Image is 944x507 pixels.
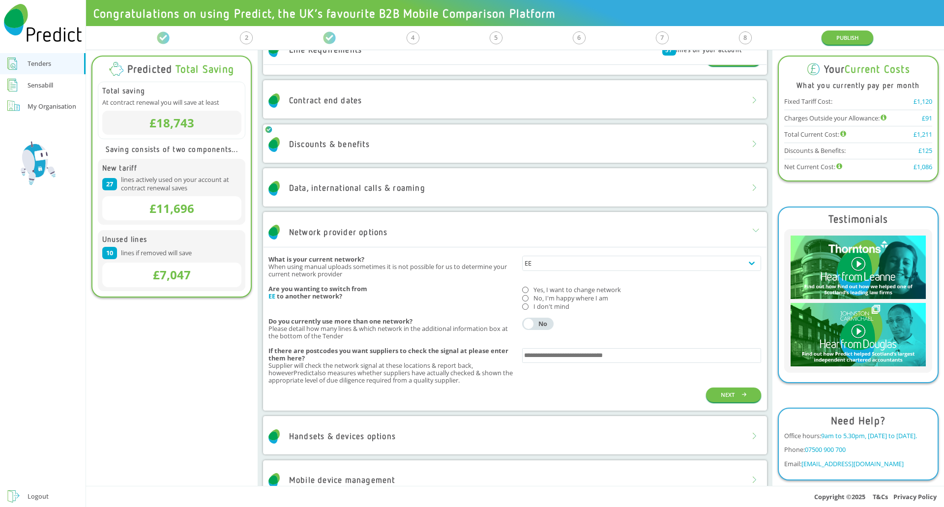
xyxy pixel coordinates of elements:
[822,30,873,45] button: PUBLISH
[577,31,581,43] div: 6
[494,31,498,43] div: 5
[289,183,425,193] div: Data, international calls & roaming
[105,180,114,188] span: 27
[106,201,237,216] div: £11,696
[743,31,747,43] div: 8
[268,93,280,108] img: Predict Mobile
[245,31,248,43] div: 2
[873,492,888,501] a: T&Cs
[268,263,515,278] div: When using manual uploads sometimes it is not possible for us to determine your current network p...
[28,79,53,91] div: Sensabill
[106,115,237,130] div: £18,743
[828,213,888,225] div: Testimonials
[28,490,49,502] div: Logout
[922,114,932,122] div: £91
[86,486,944,507] div: Copyright © 2025
[268,362,515,384] div: Supplier will check the network signal at these locations & report back, however Predict also mea...
[268,256,515,263] h4: What is your current network?
[268,429,280,444] img: Predict Mobile
[784,114,886,122] div: Charges Outside your Allowance:
[102,86,241,95] div: Total saving
[289,228,388,237] div: Network provider options
[268,181,280,196] img: Predict Mobile
[784,432,932,440] div: Office hours:
[784,460,932,468] div: Email:
[914,97,932,106] div: £1,120
[268,292,277,300] b: EE
[784,163,842,171] div: Net Current Cost:
[533,303,569,310] div: I don't mind
[268,318,515,325] h4: Do you currently use more than one network?
[4,4,82,42] img: Predict Mobile
[121,249,192,257] span: lines if removed will save
[268,137,280,152] img: Predict Mobile
[824,63,910,75] div: Your
[289,140,370,149] div: Discounts & benefits
[268,225,280,239] img: Predict Mobile
[28,58,51,69] div: Tenders
[289,96,362,105] div: Contract end dates
[98,145,245,153] div: Saving consists of two components...
[411,31,414,43] div: 4
[289,432,396,441] div: Handsets & devices options
[535,321,551,327] div: No
[28,100,76,112] div: My Organisation
[127,63,234,75] div: Predicted
[784,147,846,155] div: Discounts & Benefits:
[893,492,937,501] a: Privacy Policy
[525,260,759,267] div: EE
[533,286,621,294] div: Yes, I want to change network
[706,388,762,402] button: NEXT
[914,130,932,139] div: £1,211
[805,445,846,454] a: 07500 900 700
[821,431,917,440] span: 9am to 5.30pm, [DATE] to [DATE].
[660,31,664,43] div: 7
[268,347,515,362] h4: If there are postcodes you want suppliers to check the signal at please enter them here?
[176,62,234,75] b: Total Saving
[268,285,515,300] h4: Are you wanting to switch from to another network?
[801,459,904,468] a: [EMAIL_ADDRESS][DOMAIN_NAME]
[784,130,846,139] div: Total Current Cost:
[791,303,925,366] img: Douglas-play-2.jpg
[914,163,932,171] div: £1,086
[268,325,515,340] div: Please detail how many lines & which network in the additional information box at the bottom of t...
[102,235,241,243] div: Unused lines
[102,163,241,172] div: New tariff
[918,147,932,155] div: £125
[289,476,395,485] div: Mobile device management
[121,176,241,193] span: lines actively used on your account at contract renewal saves
[106,267,237,283] div: £7,047
[791,236,925,299] img: Leanne-play-2.jpg
[102,95,241,111] div: At contract renewal you will save at least
[268,473,280,488] img: Predict Mobile
[845,62,910,75] b: Current Costs
[831,415,885,426] div: Need Help?
[784,446,932,454] div: Phone:
[784,97,832,106] div: Fixed Tariff Cost:
[784,81,932,89] div: What you currently pay per month
[105,249,114,257] span: 10
[522,318,554,330] button: YesNo
[533,295,608,302] div: No, I'm happy where I am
